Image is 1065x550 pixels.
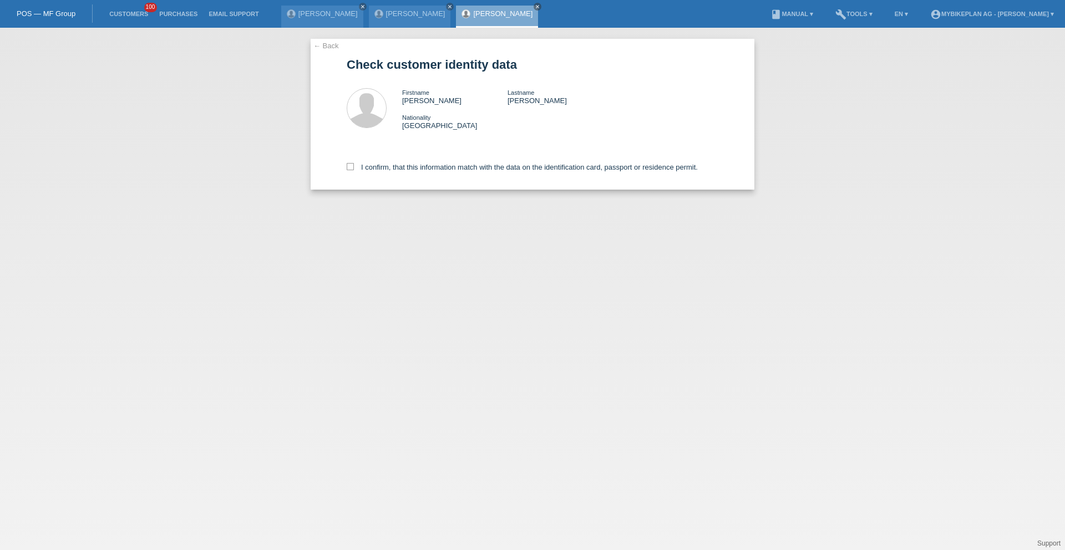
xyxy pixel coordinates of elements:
span: 100 [144,3,158,12]
a: POS — MF Group [17,9,75,18]
a: close [534,3,541,11]
span: Nationality [402,114,430,121]
i: close [535,4,540,9]
a: Purchases [154,11,203,17]
a: bookManual ▾ [765,11,819,17]
a: Customers [104,11,154,17]
a: buildTools ▾ [830,11,878,17]
h1: Check customer identity data [347,58,718,72]
label: I confirm, that this information match with the data on the identification card, passport or resi... [347,163,698,171]
a: ← Back [313,42,339,50]
a: account_circleMybikeplan AG - [PERSON_NAME] ▾ [925,11,1059,17]
a: [PERSON_NAME] [386,9,445,18]
a: Support [1037,539,1061,547]
i: close [447,4,453,9]
div: [PERSON_NAME] [402,88,508,105]
i: account_circle [930,9,941,20]
a: EN ▾ [889,11,914,17]
i: build [835,9,846,20]
a: Email Support [203,11,264,17]
div: [PERSON_NAME] [508,88,613,105]
a: [PERSON_NAME] [473,9,532,18]
a: [PERSON_NAME] [298,9,358,18]
a: close [359,3,367,11]
i: book [770,9,782,20]
span: Firstname [402,89,429,96]
a: close [446,3,454,11]
div: [GEOGRAPHIC_DATA] [402,113,508,130]
span: Lastname [508,89,534,96]
i: close [360,4,366,9]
